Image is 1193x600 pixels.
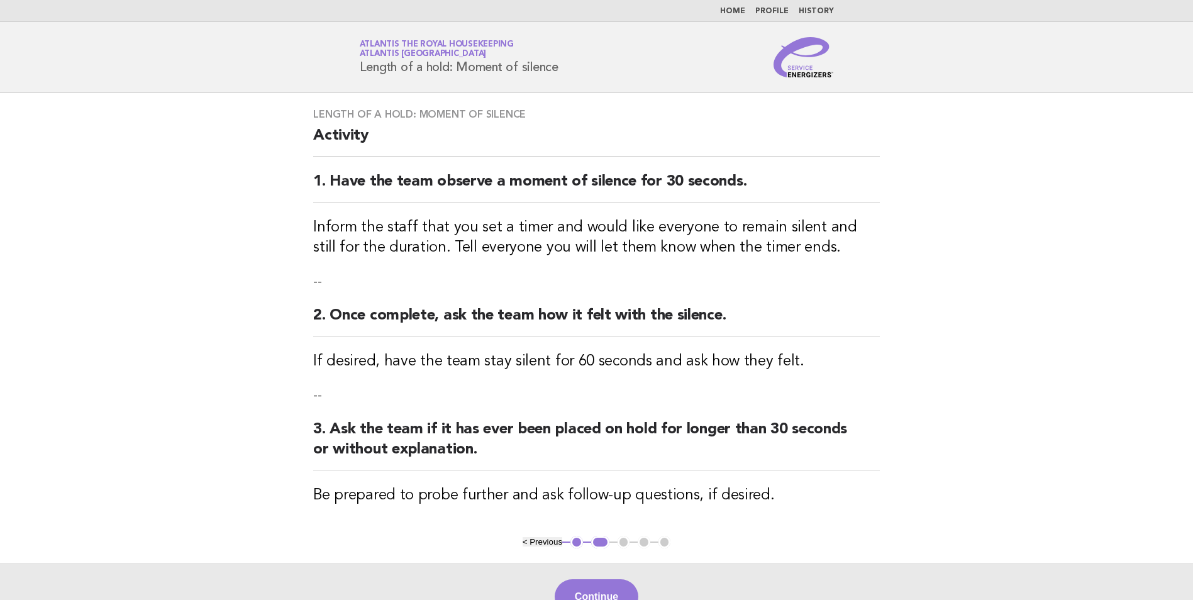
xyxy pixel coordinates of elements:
p: -- [313,387,880,404]
h2: 1. Have the team observe a moment of silence for 30 seconds. [313,172,880,203]
h1: Length of a hold: Moment of silence [360,41,558,74]
h3: If desired, have the team stay silent for 60 seconds and ask how they felt. [313,352,880,372]
p: -- [313,273,880,291]
h3: Length of a hold: Moment of silence [313,108,880,121]
h2: Activity [313,126,880,157]
h2: 2. Once complete, ask the team how it felt with the silence. [313,306,880,336]
button: 2 [591,536,609,548]
a: Home [720,8,745,15]
img: Service Energizers [774,37,834,77]
a: History [799,8,834,15]
button: < Previous [523,537,562,547]
h3: Inform the staff that you set a timer and would like everyone to remain silent and still for the ... [313,218,880,258]
a: Atlantis the Royal HousekeepingAtlantis [GEOGRAPHIC_DATA] [360,40,514,58]
h3: Be prepared to probe further and ask follow-up questions, if desired. [313,486,880,506]
span: Atlantis [GEOGRAPHIC_DATA] [360,50,487,58]
a: Profile [755,8,789,15]
h2: 3. Ask the team if it has ever been placed on hold for longer than 30 seconds or without explanat... [313,419,880,470]
button: 1 [570,536,583,548]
